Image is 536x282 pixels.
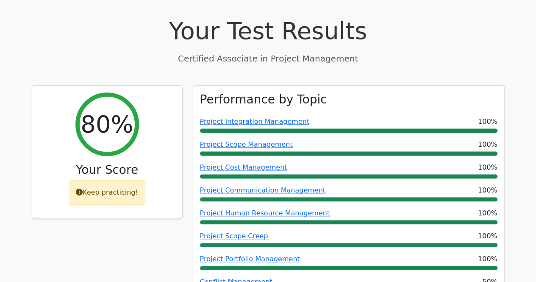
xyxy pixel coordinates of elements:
[200,163,287,171] a: Project Cost Management
[39,163,175,177] h3: Your Score
[200,232,268,240] a: Project Scope Creep
[478,185,497,195] span: 100%
[478,208,497,218] span: 100%
[478,162,497,173] span: 100%
[200,209,330,217] a: Project Human Resource Management
[200,140,293,148] a: Project Scope Management
[200,117,309,126] a: Project Integration Management
[69,180,145,205] div: Keep practicing!
[478,254,497,264] span: 100%
[32,52,505,65] p: Certified Associate in Project Management
[81,110,133,138] h2: 80%
[200,186,325,194] a: Project Communication Management
[478,231,497,241] span: 100%
[478,140,497,150] span: 100%
[32,17,505,45] h1: Your Test Results
[200,92,327,107] h3: Performance by Topic
[200,255,300,263] a: Project Portfolio Management
[478,117,497,127] span: 100%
